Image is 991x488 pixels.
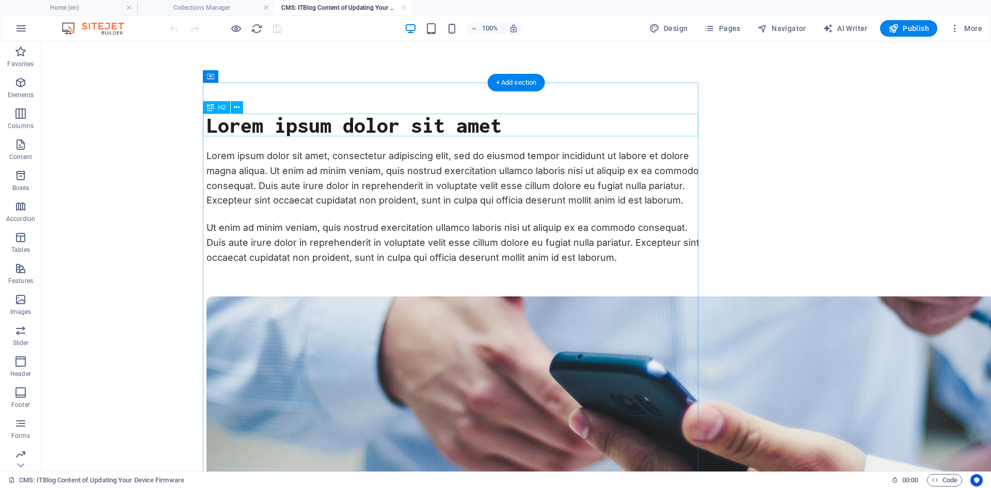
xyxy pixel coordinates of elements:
a: Click to cancel selection. Double-click to open Pages [8,474,184,486]
span: H2 [218,104,226,111]
span: Navigator [757,23,806,34]
span: AI Writer [823,23,868,34]
span: 00 00 [902,474,918,486]
h6: 100% [482,22,499,35]
button: 100% [467,22,503,35]
button: Code [927,474,962,486]
i: On resize automatically adjust zoom level to fit chosen device. [509,24,518,33]
button: Pages [700,20,744,37]
button: reload [250,22,263,35]
button: More [946,20,986,37]
span: More [950,23,982,34]
p: Elements [8,91,34,99]
p: Accordion [6,215,35,223]
h6: Session time [891,474,919,486]
p: Content [9,153,32,161]
h4: CMS: ITBlog Content of Updating Your Device Firmware [275,2,412,13]
div: + Add section [488,74,545,91]
p: Boxes [12,184,29,192]
button: Click here to leave preview mode and continue editing [230,22,242,35]
button: AI Writer [819,20,872,37]
button: Publish [880,20,937,37]
div: Design (Ctrl+Alt+Y) [645,20,692,37]
p: Tables [11,246,30,254]
p: Forms [11,432,30,440]
h4: Collections Manager [137,2,275,13]
p: Footer [11,401,30,409]
span: : [909,476,911,484]
span: Design [649,23,688,34]
p: Header [10,370,31,378]
img: Editor Logo [59,22,137,35]
span: Code [932,474,957,486]
span: Publish [888,23,929,34]
p: Images [10,308,31,316]
button: Design [645,20,692,37]
button: Navigator [753,20,810,37]
p: Features [8,277,33,285]
button: Usercentrics [970,474,983,486]
p: Favorites [7,60,34,68]
p: Slider [13,339,29,347]
p: Columns [8,122,34,130]
span: Pages [704,23,740,34]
